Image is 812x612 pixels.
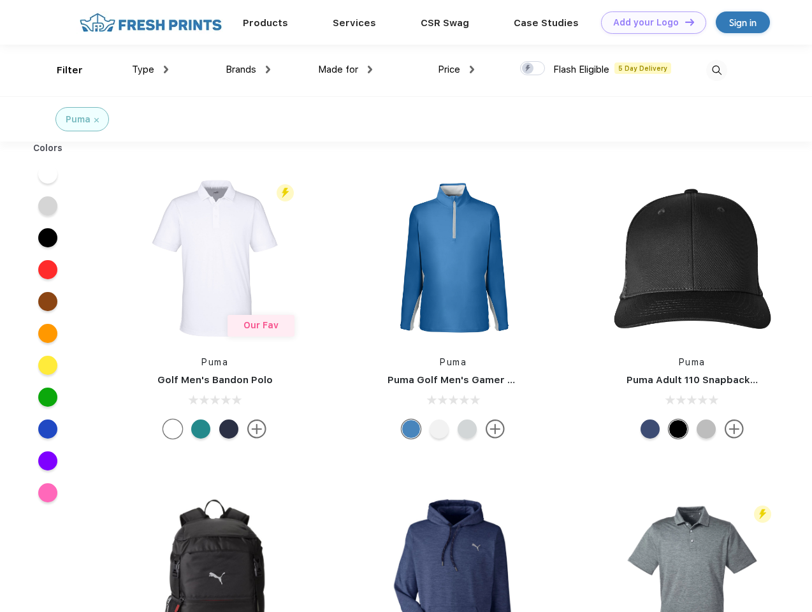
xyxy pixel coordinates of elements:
[318,64,358,75] span: Made for
[641,419,660,439] div: Peacoat Qut Shd
[243,17,288,29] a: Products
[247,419,266,439] img: more.svg
[613,17,679,28] div: Add your Logo
[163,419,182,439] div: Bright White
[24,142,73,155] div: Colors
[679,357,706,367] a: Puma
[164,66,168,73] img: dropdown.png
[706,60,727,81] img: desktop_search.svg
[725,419,744,439] img: more.svg
[402,419,421,439] div: Bright Cobalt
[607,173,777,343] img: func=resize&h=266
[438,64,460,75] span: Price
[57,63,83,78] div: Filter
[368,173,538,343] img: func=resize&h=266
[614,62,671,74] span: 5 Day Delivery
[729,15,757,30] div: Sign in
[201,357,228,367] a: Puma
[754,506,771,523] img: flash_active_toggle.svg
[266,66,270,73] img: dropdown.png
[226,64,256,75] span: Brands
[219,419,238,439] div: Navy Blazer
[157,374,273,386] a: Golf Men's Bandon Polo
[458,419,477,439] div: High Rise
[277,184,294,201] img: flash_active_toggle.svg
[716,11,770,33] a: Sign in
[388,374,589,386] a: Puma Golf Men's Gamer Golf Quarter-Zip
[132,64,154,75] span: Type
[243,320,279,330] span: Our Fav
[685,18,694,25] img: DT
[486,419,505,439] img: more.svg
[470,66,474,73] img: dropdown.png
[130,173,300,343] img: func=resize&h=266
[430,419,449,439] div: Bright White
[94,118,99,122] img: filter_cancel.svg
[76,11,226,34] img: fo%20logo%202.webp
[440,357,467,367] a: Puma
[191,419,210,439] div: Green Lagoon
[368,66,372,73] img: dropdown.png
[333,17,376,29] a: Services
[669,419,688,439] div: Pma Blk Pma Blk
[553,64,609,75] span: Flash Eligible
[421,17,469,29] a: CSR Swag
[697,419,716,439] div: Quarry with Brt Whit
[66,113,91,126] div: Puma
